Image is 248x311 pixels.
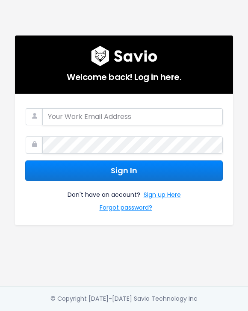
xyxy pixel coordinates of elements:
[25,181,223,214] div: Don't have an account?
[91,46,157,66] img: logo600x187.a314fd40982d.png
[25,66,223,83] h5: Welcome back! Log in here.
[50,293,198,304] div: © Copyright [DATE]-[DATE] Savio Technology Inc
[100,202,152,215] a: Forgot password?
[42,108,223,125] input: Your Work Email Address
[144,190,181,202] a: Sign up Here
[25,160,223,181] button: Sign In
